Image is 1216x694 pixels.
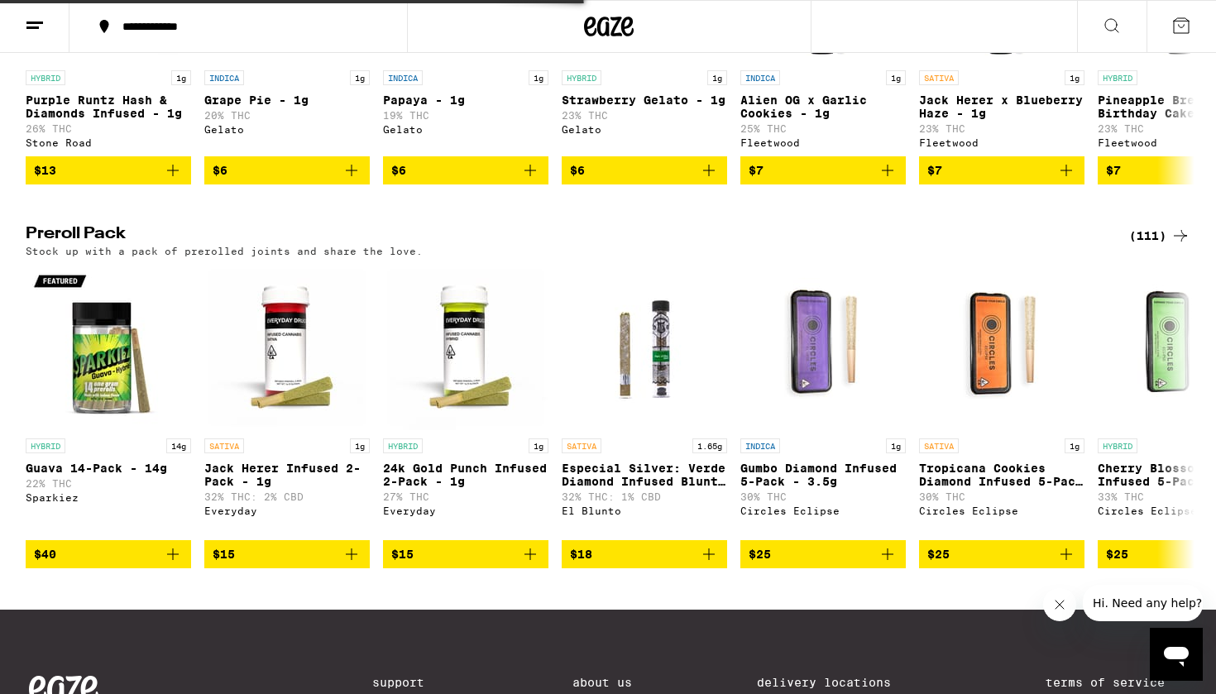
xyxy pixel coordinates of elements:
p: INDICA [383,70,423,85]
iframe: Close message [1043,588,1076,621]
p: 14g [166,438,191,453]
img: El Blunto - Especial Silver: Verde Diamond Infused Blunt - 1.65g [562,265,727,430]
img: Circles Eclipse - Gumbo Diamond Infused 5-Pack - 3.5g [740,265,906,430]
p: 1g [1065,438,1084,453]
p: 1g [171,70,191,85]
p: HYBRID [1098,438,1137,453]
img: Sparkiez - Guava 14-Pack - 14g [26,265,191,430]
p: 26% THC [26,123,191,134]
p: HYBRID [26,70,65,85]
p: INDICA [740,438,780,453]
a: (111) [1129,226,1190,246]
span: $13 [34,164,56,177]
a: Open page for Jack Herer Infused 2-Pack - 1g from Everyday [204,265,370,539]
p: 1g [350,70,370,85]
p: INDICA [740,70,780,85]
span: $25 [749,548,771,561]
p: 30% THC [919,491,1084,502]
div: Gelato [204,124,370,135]
a: Delivery Locations [757,676,921,689]
p: 22% THC [26,478,191,489]
span: $6 [213,164,227,177]
button: Add to bag [204,156,370,184]
p: INDICA [204,70,244,85]
button: Add to bag [562,540,727,568]
button: Add to bag [919,540,1084,568]
p: 23% THC [919,123,1084,134]
span: $15 [213,548,235,561]
p: Jack Herer Infused 2-Pack - 1g [204,462,370,488]
p: Purple Runtz Hash & Diamonds Infused - 1g [26,93,191,120]
button: Add to bag [383,156,548,184]
div: Circles Eclipse [740,505,906,516]
p: 30% THC [740,491,906,502]
p: 32% THC: 2% CBD [204,491,370,502]
div: Fleetwood [919,137,1084,148]
p: 1g [707,70,727,85]
span: $18 [570,548,592,561]
a: Terms of Service [1046,676,1187,689]
div: Everyday [383,505,548,516]
img: Circles Eclipse - Tropicana Cookies Diamond Infused 5-Pack - 3.5g [919,265,1084,430]
p: Grape Pie - 1g [204,93,370,107]
button: Add to bag [26,156,191,184]
div: Circles Eclipse [919,505,1084,516]
span: $25 [1106,548,1128,561]
button: Add to bag [919,156,1084,184]
p: 32% THC: 1% CBD [562,491,727,502]
button: Add to bag [562,156,727,184]
p: HYBRID [26,438,65,453]
img: Everyday - Jack Herer Infused 2-Pack - 1g [204,265,370,430]
div: Everyday [204,505,370,516]
p: Strawberry Gelato - 1g [562,93,727,107]
p: Jack Herer x Blueberry Haze - 1g [919,93,1084,120]
p: SATIVA [562,438,601,453]
div: Stone Road [26,137,191,148]
div: Gelato [562,124,727,135]
p: 20% THC [204,110,370,121]
a: Open page for Especial Silver: Verde Diamond Infused Blunt - 1.65g from El Blunto [562,265,727,539]
p: HYBRID [562,70,601,85]
span: $25 [927,548,950,561]
img: Everyday - 24k Gold Punch Infused 2-Pack - 1g [383,265,548,430]
p: Especial Silver: Verde Diamond Infused Blunt - 1.65g [562,462,727,488]
button: Add to bag [740,156,906,184]
span: $6 [391,164,406,177]
p: 1g [886,70,906,85]
p: 1.65g [692,438,727,453]
p: 19% THC [383,110,548,121]
p: HYBRID [1098,70,1137,85]
h2: Preroll Pack [26,226,1109,246]
p: SATIVA [919,438,959,453]
span: $6 [570,164,585,177]
p: Tropicana Cookies Diamond Infused 5-Pack - 3.5g [919,462,1084,488]
a: About Us [572,676,632,689]
p: SATIVA [204,438,244,453]
p: 1g [1065,70,1084,85]
p: Guava 14-Pack - 14g [26,462,191,475]
p: 24k Gold Punch Infused 2-Pack - 1g [383,462,548,488]
span: $7 [927,164,942,177]
iframe: Button to launch messaging window [1150,628,1203,681]
p: 1g [529,70,548,85]
p: 23% THC [562,110,727,121]
p: Stock up with a pack of prerolled joints and share the love. [26,246,423,256]
button: Add to bag [26,540,191,568]
button: Add to bag [383,540,548,568]
span: $7 [1106,164,1121,177]
span: $15 [391,548,414,561]
a: Support [372,676,447,689]
div: El Blunto [562,505,727,516]
p: 27% THC [383,491,548,502]
a: Open page for Guava 14-Pack - 14g from Sparkiez [26,265,191,539]
p: 25% THC [740,123,906,134]
p: SATIVA [919,70,959,85]
span: $40 [34,548,56,561]
p: 1g [886,438,906,453]
a: Open page for Gumbo Diamond Infused 5-Pack - 3.5g from Circles Eclipse [740,265,906,539]
button: Add to bag [740,540,906,568]
p: Alien OG x Garlic Cookies - 1g [740,93,906,120]
iframe: Message from company [1083,585,1203,621]
p: 1g [350,438,370,453]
